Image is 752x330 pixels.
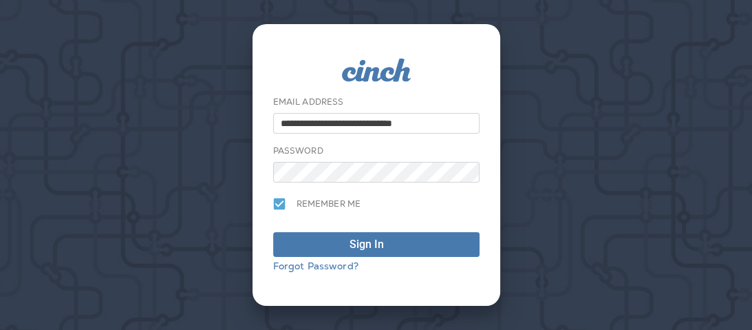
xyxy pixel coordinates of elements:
span: Remember me [297,198,361,209]
a: Forgot Password? [273,260,358,272]
div: Sign In [350,236,384,253]
button: Sign In [273,232,480,257]
label: Password [273,145,323,156]
label: Email Address [273,96,344,107]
